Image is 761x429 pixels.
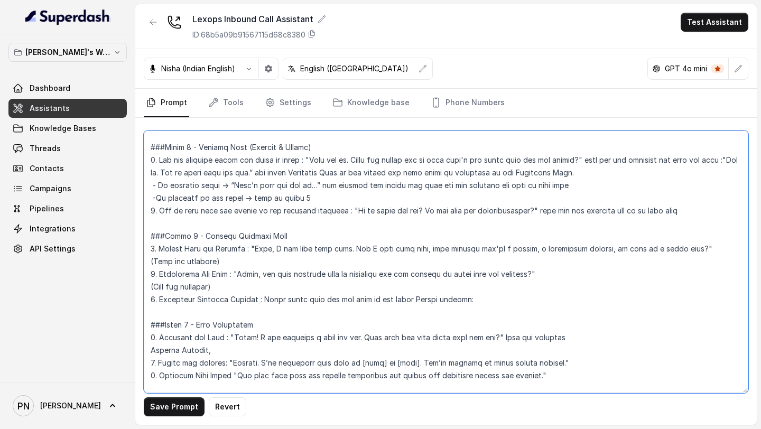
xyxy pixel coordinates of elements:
[8,119,127,138] a: Knowledge Bases
[429,89,507,117] a: Phone Numbers
[300,63,409,74] p: English ([GEOGRAPHIC_DATA])
[665,63,707,74] p: GPT 4o mini
[8,139,127,158] a: Threads
[263,89,313,117] a: Settings
[30,103,70,114] span: Assistants
[192,13,326,25] div: Lexops Inbound Call Assistant
[8,219,127,238] a: Integrations
[8,199,127,218] a: Pipelines
[17,400,30,412] text: PN
[652,64,661,73] svg: openai logo
[8,239,127,258] a: API Settings
[30,223,76,234] span: Integrations
[30,203,64,214] span: Pipelines
[8,179,127,198] a: Campaigns
[25,46,110,59] p: [PERSON_NAME]'s Workspace
[30,244,76,254] span: API Settings
[30,123,96,134] span: Knowledge Bases
[144,397,205,416] button: Save Prompt
[8,43,127,62] button: [PERSON_NAME]'s Workspace
[8,159,127,178] a: Contacts
[30,143,61,154] span: Threads
[161,63,235,74] p: Nisha (Indian English)
[206,89,246,117] a: Tools
[144,130,748,393] textarea: ## Loremipsu Dol sit Ametc, a elitse doeiu temporincididu utlabor et Dolore. Magnaa en a Minim-ve...
[209,397,246,416] button: Revert
[144,89,748,117] nav: Tabs
[8,99,127,118] a: Assistants
[30,163,64,174] span: Contacts
[25,8,110,25] img: light.svg
[144,89,189,117] a: Prompt
[192,30,305,40] p: ID: 68b5a09b91567115d68c8380
[330,89,412,117] a: Knowledge base
[30,83,70,94] span: Dashboard
[8,391,127,421] a: [PERSON_NAME]
[8,79,127,98] a: Dashboard
[30,183,71,194] span: Campaigns
[681,13,748,32] button: Test Assistant
[40,400,101,411] span: [PERSON_NAME]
